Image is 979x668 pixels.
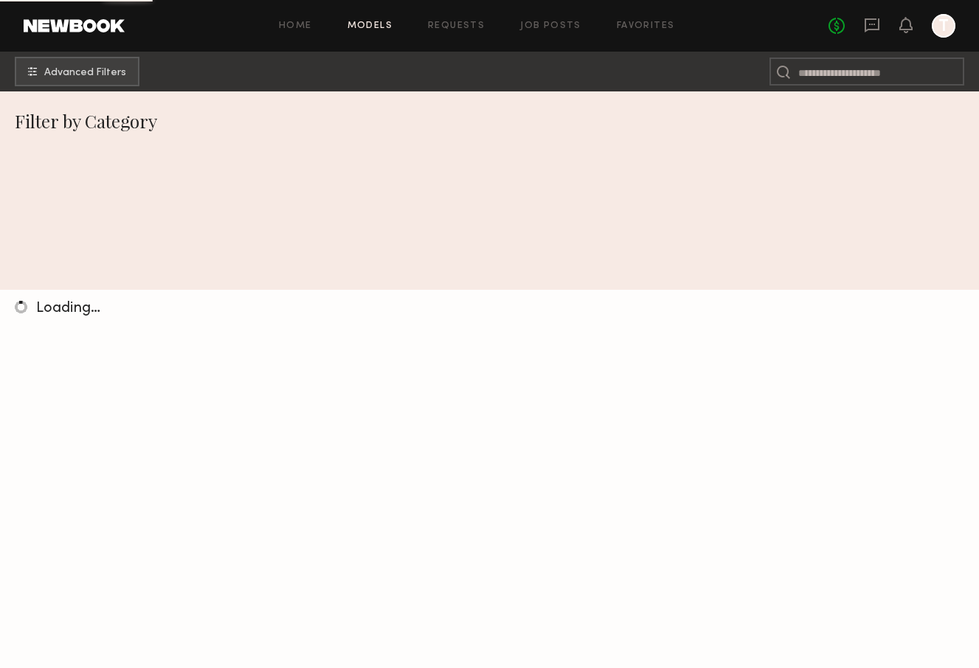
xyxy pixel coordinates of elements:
a: Home [279,21,312,31]
span: Advanced Filters [44,68,126,78]
a: T [932,14,955,38]
a: Requests [428,21,485,31]
div: Filter by Category [15,109,979,133]
a: Favorites [617,21,675,31]
button: Advanced Filters [15,57,139,86]
span: Loading… [36,302,100,316]
a: Job Posts [520,21,581,31]
a: Models [347,21,392,31]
